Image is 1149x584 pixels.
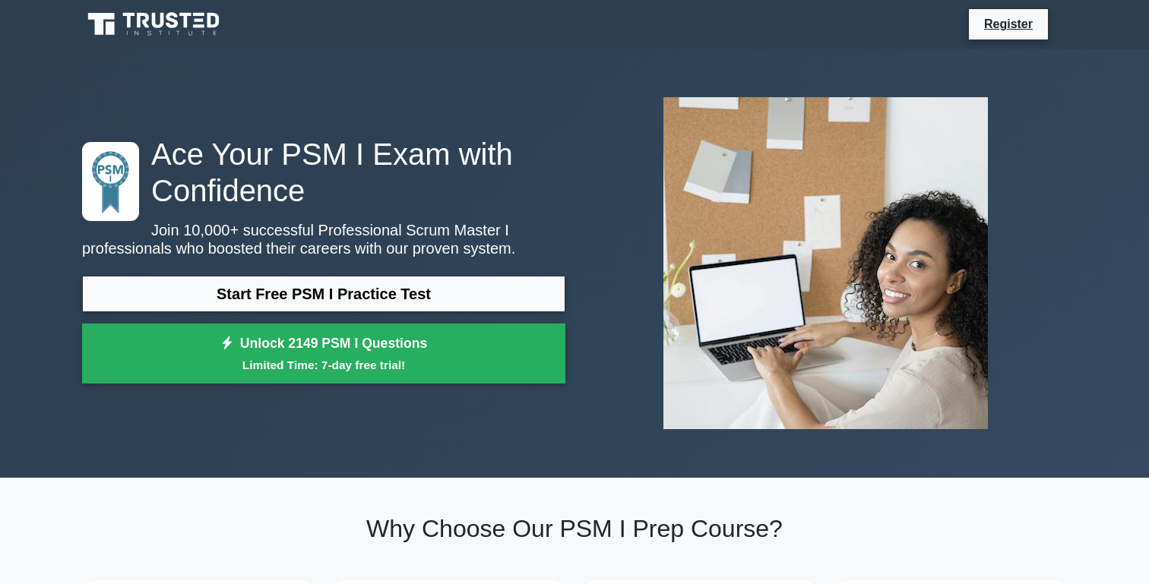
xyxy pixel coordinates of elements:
a: Start Free PSM I Practice Test [82,276,565,312]
h1: Ace Your PSM I Exam with Confidence [82,136,565,209]
small: Limited Time: 7-day free trial! [101,356,546,374]
a: Register [975,14,1042,33]
a: Unlock 2149 PSM I QuestionsLimited Time: 7-day free trial! [82,324,565,384]
p: Join 10,000+ successful Professional Scrum Master I professionals who boosted their careers with ... [82,221,565,257]
h2: Why Choose Our PSM I Prep Course? [82,514,1067,543]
